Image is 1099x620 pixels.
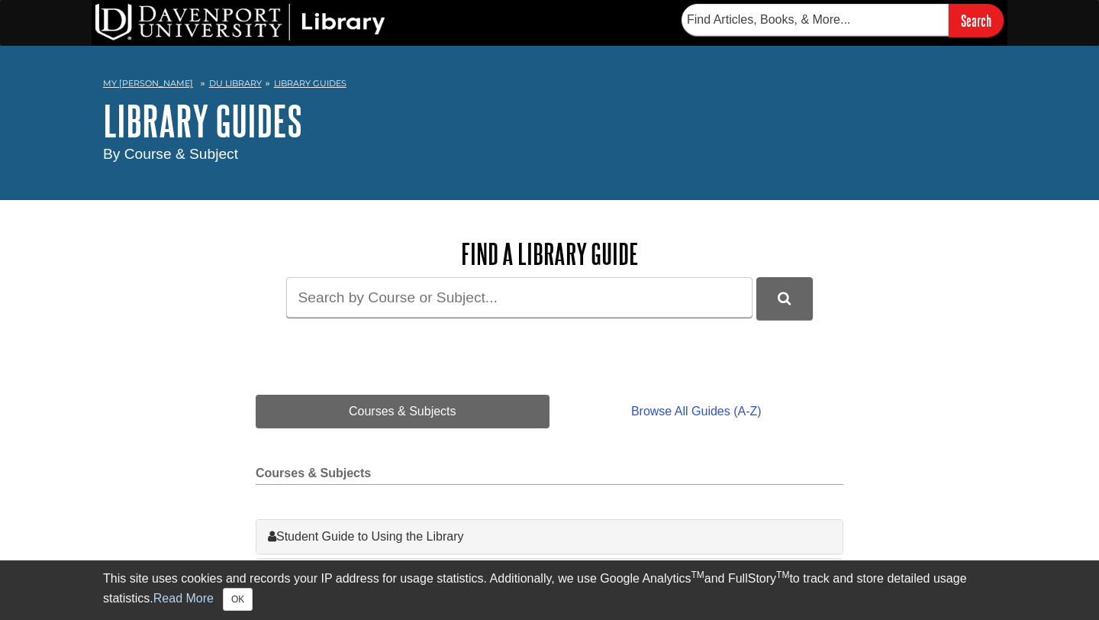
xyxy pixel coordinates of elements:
input: Find Articles, Books, & More... [682,4,949,36]
sup: TM [691,570,704,580]
input: Search by Course or Subject... [286,277,753,318]
form: Searches DU Library's articles, books, and more [682,4,1004,37]
h2: Courses & Subjects [256,467,843,485]
a: DU Library [209,78,262,89]
a: Browse All Guides (A-Z) [549,395,843,428]
a: Student Guide to Using the Library [268,528,831,546]
div: This site uses cookies and records your IP address for usage statistics. Additionally, we use Goo... [103,570,996,611]
a: Read More [153,592,214,605]
input: Search [949,4,1004,37]
nav: breadcrumb [103,73,996,98]
div: By Course & Subject [103,144,996,166]
sup: TM [776,570,789,580]
h1: Library Guides [103,98,996,144]
a: Library Guides [274,78,346,89]
button: Close [223,588,253,611]
i: Search Library Guides [778,292,791,305]
h2: Find a Library Guide [256,238,843,270]
a: Courses & Subjects [256,395,549,428]
img: DU Library [95,4,385,40]
a: My [PERSON_NAME] [103,77,193,90]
